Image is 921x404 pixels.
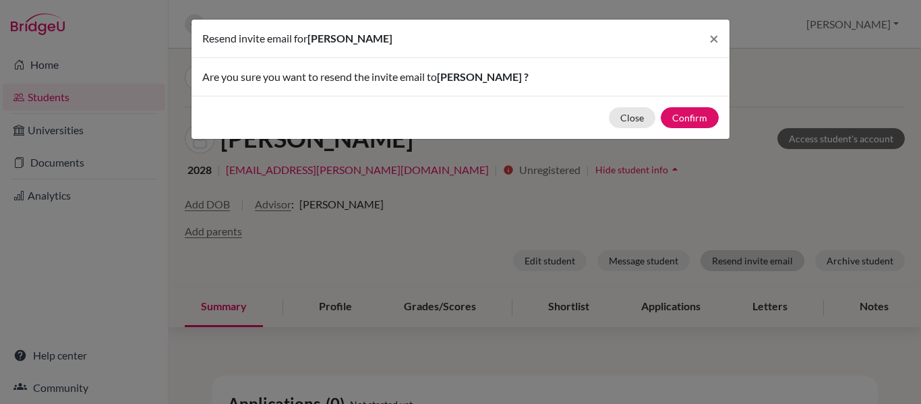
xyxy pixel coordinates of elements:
[699,20,730,57] button: Close
[609,107,655,128] button: Close
[202,69,719,85] p: Are you sure you want to resend the invite email to
[437,70,529,83] span: [PERSON_NAME] ?
[202,32,307,45] span: Resend invite email for
[661,107,719,128] button: Confirm
[307,32,392,45] span: [PERSON_NAME]
[709,28,719,48] span: ×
